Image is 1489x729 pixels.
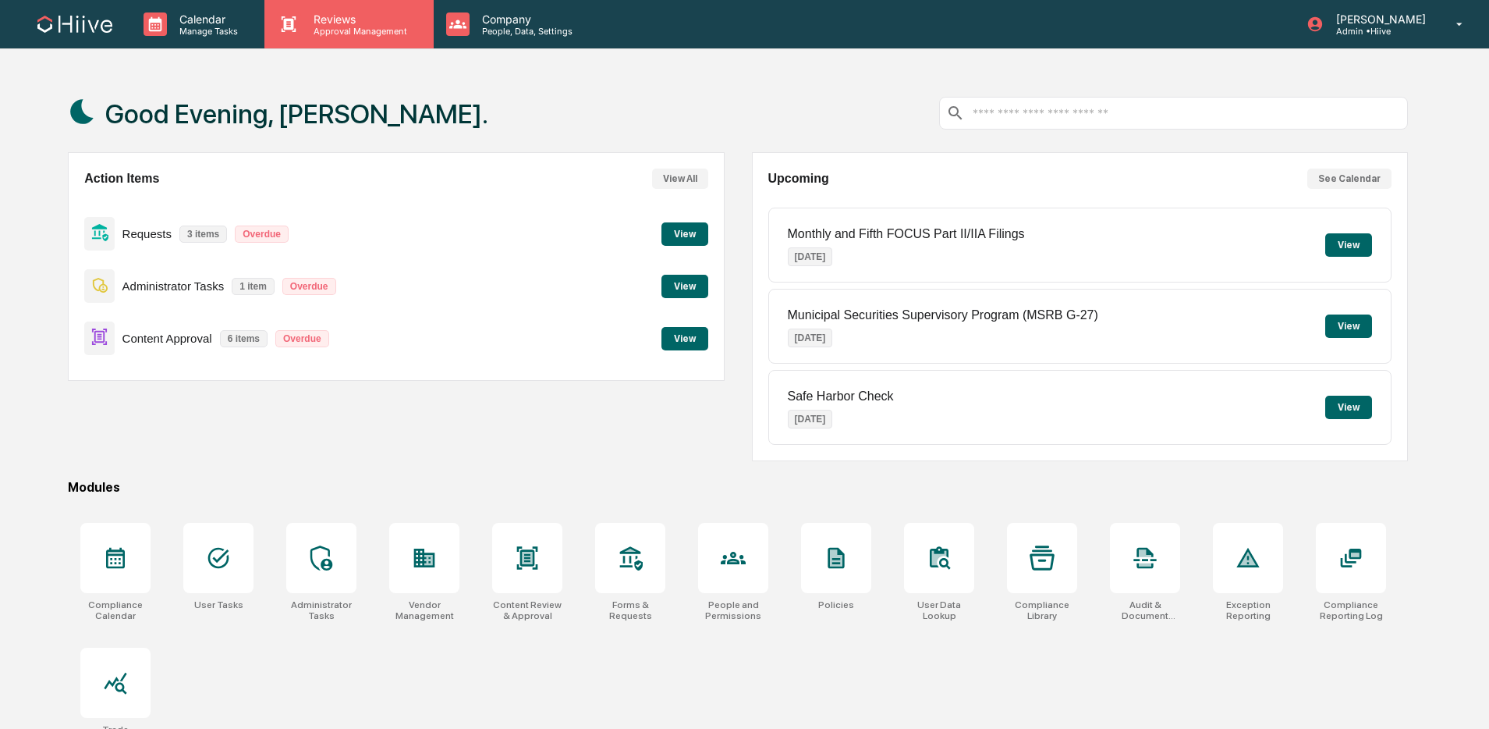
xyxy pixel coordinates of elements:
[788,389,894,404] p: Safe Harbor Check
[788,227,1025,241] p: Monthly and Fifth FOCUS Part II/IIA Filings
[235,226,289,243] p: Overdue
[1325,233,1372,257] button: View
[1307,169,1392,189] button: See Calendar
[1110,599,1180,621] div: Audit & Document Logs
[818,599,854,610] div: Policies
[1007,599,1077,621] div: Compliance Library
[37,16,112,33] img: logo
[389,599,459,621] div: Vendor Management
[275,330,329,347] p: Overdue
[122,227,172,240] p: Requests
[220,330,268,347] p: 6 items
[788,410,833,429] p: [DATE]
[286,599,356,621] div: Administrator Tasks
[661,278,708,293] a: View
[1324,26,1434,37] p: Admin • Hiive
[1324,12,1434,26] p: [PERSON_NAME]
[904,599,974,621] div: User Data Lookup
[768,172,829,186] h2: Upcoming
[167,26,246,37] p: Manage Tasks
[661,275,708,298] button: View
[788,308,1098,322] p: Municipal Securities Supervisory Program (MSRB G-27)
[492,599,562,621] div: Content Review & Approval
[652,169,708,189] button: View All
[122,332,212,345] p: Content Approval
[122,279,225,293] p: Administrator Tasks
[470,26,580,37] p: People, Data, Settings
[661,222,708,246] button: View
[595,599,665,621] div: Forms & Requests
[698,599,768,621] div: People and Permissions
[661,330,708,345] a: View
[301,12,415,26] p: Reviews
[470,12,580,26] p: Company
[661,226,708,240] a: View
[661,327,708,350] button: View
[84,172,159,186] h2: Action Items
[301,26,415,37] p: Approval Management
[1213,599,1283,621] div: Exception Reporting
[105,98,488,130] h1: Good Evening, [PERSON_NAME].
[788,329,833,347] p: [DATE]
[68,480,1408,495] div: Modules
[167,12,246,26] p: Calendar
[179,226,227,243] p: 3 items
[232,278,275,295] p: 1 item
[80,599,151,621] div: Compliance Calendar
[282,278,336,295] p: Overdue
[194,599,243,610] div: User Tasks
[1325,396,1372,419] button: View
[788,247,833,266] p: [DATE]
[1316,599,1386,621] div: Compliance Reporting Log
[1325,315,1372,338] button: View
